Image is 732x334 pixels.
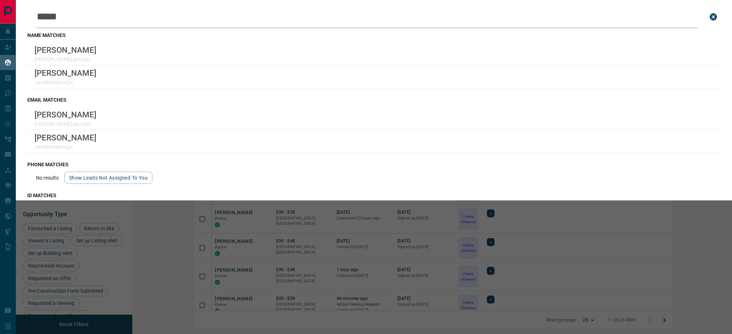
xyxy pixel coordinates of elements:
p: [PERSON_NAME].jarxx@x [34,121,96,127]
h3: email matches [27,97,721,103]
p: JavedWakexx@x [34,79,96,85]
h3: name matches [27,32,721,38]
button: show leads not assigned to you [64,172,152,184]
p: [PERSON_NAME] [34,45,96,55]
p: JavedWakexx@x [34,144,96,150]
p: [PERSON_NAME] [34,133,96,142]
p: [PERSON_NAME] [34,110,96,119]
p: [PERSON_NAME] [34,68,96,78]
h3: phone matches [27,162,721,167]
p: [PERSON_NAME].jarxx@x [34,56,96,62]
h3: id matches [27,192,721,198]
p: No results. [36,175,60,181]
button: close search bar [706,10,721,24]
